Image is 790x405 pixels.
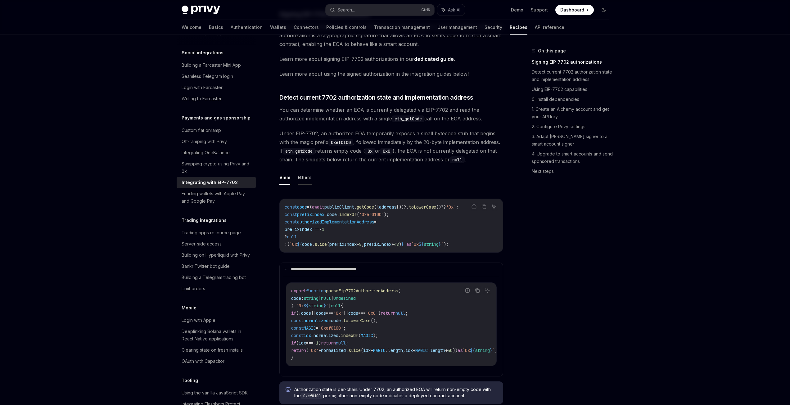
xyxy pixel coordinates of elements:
span: . [312,241,314,247]
span: () [436,204,441,210]
span: + [413,348,415,353]
span: MAGIC [304,325,316,331]
span: - [319,227,322,232]
span: code [327,212,337,217]
span: prefixIndex [364,241,391,247]
button: Toggle dark mode [599,5,609,15]
code: null [450,156,465,163]
span: ( [358,333,361,338]
a: Recipes [510,20,527,35]
a: Bankr Twitter bot guide [177,261,256,272]
span: (); [371,318,378,323]
button: Copy the contents from the code block [473,286,481,295]
span: const [285,212,297,217]
span: ( [287,241,290,247]
div: Using the vanilla JavaScript SDK [182,389,248,397]
a: dedicated guide [414,56,454,62]
span: slice [348,348,361,353]
span: . [341,318,343,323]
span: ); [384,212,389,217]
a: Security [485,20,502,35]
span: return [381,310,395,316]
span: null [336,340,346,346]
span: . [346,348,348,353]
span: } [439,241,441,247]
span: ${ [297,241,302,247]
span: if [291,340,296,346]
span: as [458,348,463,353]
span: const [285,204,297,210]
div: Deeplinking Solana wallets in React Native applications [182,328,252,343]
span: '0x0' [366,310,378,316]
span: '0x' [333,310,343,316]
span: . [354,204,357,210]
a: Building on Hyperliquid with Privy [177,250,256,261]
span: idx [304,333,311,338]
h5: Payments and gas sponsorship [182,114,251,122]
span: { [341,303,343,308]
span: ( [296,310,299,316]
span: const [291,325,304,331]
code: 0x [365,148,375,155]
div: Trading apps resource page [182,229,241,236]
a: Integrating OneBalance [177,147,256,158]
h5: Mobile [182,304,196,312]
span: ; [405,310,408,316]
div: Bankr Twitter bot guide [182,263,230,270]
span: }))?. [396,204,409,210]
span: Ctrl K [421,7,431,12]
span: = [311,333,314,338]
span: ` [326,303,328,308]
span: ( [357,212,359,217]
span: Detect current 7702 authorization state and implementation address [279,93,473,102]
span: 1 [316,340,318,346]
h5: Tooling [182,377,198,384]
a: Basics [209,20,223,35]
div: OAuth with Capacitor [182,358,224,365]
span: Learn more about using the signed authorization in the integration guides below! [279,70,503,78]
span: ( [306,348,309,353]
button: Ask AI [437,4,465,16]
span: ; [343,325,346,331]
span: await [312,204,324,210]
a: Support [531,7,548,13]
span: `0x [411,241,419,247]
div: Login with Apple [182,317,215,324]
span: prefixIndex [297,212,324,217]
span: ( [296,340,299,346]
span: as [406,241,411,247]
span: code [316,310,326,316]
span: ); [373,333,378,338]
span: normalized [321,348,346,353]
a: Off-ramping with Privy [177,136,256,147]
span: length [430,348,445,353]
span: | [318,295,321,301]
a: Login with Farcaster [177,82,256,93]
span: )) [453,348,458,353]
a: Deeplinking Solana wallets in React Native applications [177,326,256,344]
img: dark logo [182,6,220,14]
a: Detect current 7702 authorization state and implementation address [532,67,614,84]
button: Ethers [298,170,312,185]
div: Building on Hyperliquid with Privy [182,251,250,259]
span: || [343,310,348,316]
span: return [291,348,306,353]
span: , [403,348,405,353]
span: idx [405,348,413,353]
span: ${ [470,348,475,353]
a: Building a Telegram trading bot [177,272,256,283]
span: | [331,295,333,301]
div: Building a Telegram trading bot [182,274,246,281]
span: = [328,318,331,323]
span: '0xef0100' [359,212,384,217]
button: Ask AI [483,286,491,295]
span: } [401,241,404,247]
span: prefixIndex [285,227,312,232]
span: = [324,212,327,217]
span: undefined [333,295,356,301]
span: ; [346,340,348,346]
span: indexOf [341,333,358,338]
span: MAGIC [373,348,386,353]
span: = [374,219,377,225]
span: code [331,318,341,323]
